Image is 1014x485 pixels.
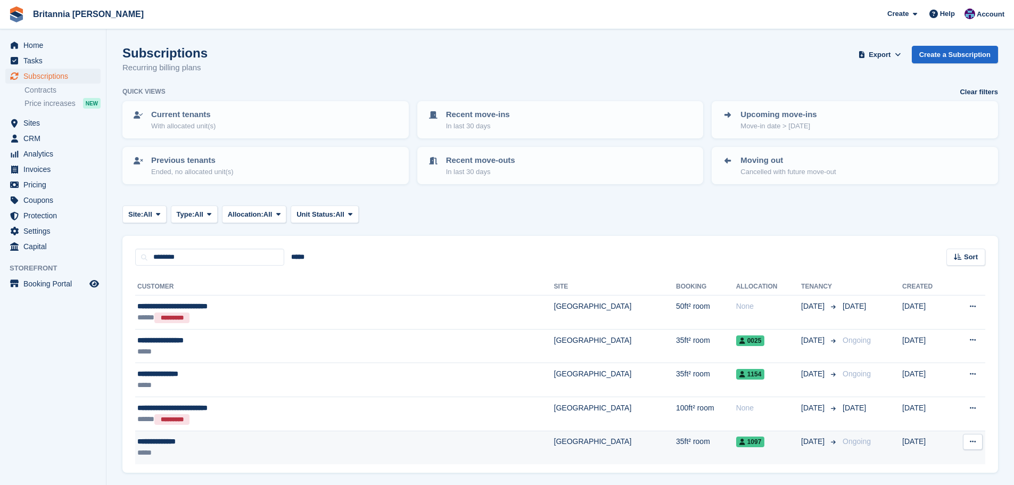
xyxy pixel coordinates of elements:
[676,363,736,397] td: 35ft² room
[887,9,909,19] span: Create
[801,436,827,447] span: [DATE]
[24,98,76,109] span: Price increases
[177,209,195,220] span: Type:
[902,431,950,464] td: [DATE]
[5,276,101,291] a: menu
[736,278,801,295] th: Allocation
[964,9,975,19] img: Becca Clark
[122,46,208,60] h1: Subscriptions
[5,53,101,68] a: menu
[446,121,510,131] p: In last 30 days
[263,209,273,220] span: All
[151,154,234,167] p: Previous tenants
[801,402,827,414] span: [DATE]
[902,295,950,330] td: [DATE]
[151,167,234,177] p: Ended, no allocated unit(s)
[713,148,997,183] a: Moving out Cancelled with future move-out
[856,46,903,63] button: Export
[291,205,358,223] button: Unit Status: All
[554,431,676,464] td: [GEOGRAPHIC_DATA]
[296,209,335,220] span: Unit Status:
[122,205,167,223] button: Site: All
[23,53,87,68] span: Tasks
[5,239,101,254] a: menu
[5,177,101,192] a: menu
[740,109,817,121] p: Upcoming move-ins
[554,329,676,363] td: [GEOGRAPHIC_DATA]
[5,208,101,223] a: menu
[23,162,87,177] span: Invoices
[676,431,736,464] td: 35ft² room
[902,363,950,397] td: [DATE]
[554,363,676,397] td: [GEOGRAPHIC_DATA]
[23,116,87,130] span: Sites
[554,295,676,330] td: [GEOGRAPHIC_DATA]
[123,148,408,183] a: Previous tenants Ended, no allocated unit(s)
[843,302,866,310] span: [DATE]
[151,109,216,121] p: Current tenants
[151,121,216,131] p: With allocated unit(s)
[736,402,801,414] div: None
[418,102,703,137] a: Recent move-ins In last 30 days
[222,205,287,223] button: Allocation: All
[843,437,871,446] span: Ongoing
[23,38,87,53] span: Home
[740,154,836,167] p: Moving out
[676,278,736,295] th: Booking
[446,109,510,121] p: Recent move-ins
[418,148,703,183] a: Recent move-outs In last 30 days
[843,404,866,412] span: [DATE]
[740,121,817,131] p: Move-in date > [DATE]
[801,335,827,346] span: [DATE]
[9,6,24,22] img: stora-icon-8386f47178a22dfd0bd8f6a31ec36ba5ce8667c1dd55bd0f319d3a0aa187defe.svg
[736,369,765,380] span: 1154
[902,329,950,363] td: [DATE]
[902,278,950,295] th: Created
[5,193,101,208] a: menu
[23,146,87,161] span: Analytics
[23,193,87,208] span: Coupons
[23,131,87,146] span: CRM
[5,146,101,161] a: menu
[554,397,676,431] td: [GEOGRAPHIC_DATA]
[446,167,515,177] p: In last 30 days
[801,278,838,295] th: Tenancy
[5,38,101,53] a: menu
[801,368,827,380] span: [DATE]
[902,397,950,431] td: [DATE]
[843,336,871,344] span: Ongoing
[88,277,101,290] a: Preview store
[122,62,208,74] p: Recurring billing plans
[24,85,101,95] a: Contracts
[940,9,955,19] span: Help
[128,209,143,220] span: Site:
[713,102,997,137] a: Upcoming move-ins Move-in date > [DATE]
[869,50,891,60] span: Export
[23,208,87,223] span: Protection
[23,276,87,291] span: Booking Portal
[5,69,101,84] a: menu
[5,224,101,239] a: menu
[5,116,101,130] a: menu
[676,397,736,431] td: 100ft² room
[740,167,836,177] p: Cancelled with future move-out
[171,205,218,223] button: Type: All
[736,335,765,346] span: 0025
[23,69,87,84] span: Subscriptions
[676,329,736,363] td: 35ft² room
[23,224,87,239] span: Settings
[960,87,998,97] a: Clear filters
[122,87,166,96] h6: Quick views
[676,295,736,330] td: 50ft² room
[446,154,515,167] p: Recent move-outs
[801,301,827,312] span: [DATE]
[843,369,871,378] span: Ongoing
[5,162,101,177] a: menu
[736,437,765,447] span: 1097
[228,209,263,220] span: Allocation:
[964,252,978,262] span: Sort
[123,102,408,137] a: Current tenants With allocated unit(s)
[23,239,87,254] span: Capital
[5,131,101,146] a: menu
[912,46,998,63] a: Create a Subscription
